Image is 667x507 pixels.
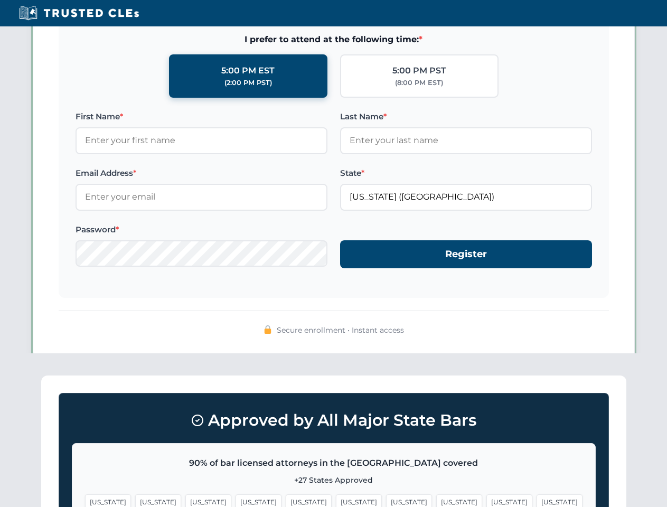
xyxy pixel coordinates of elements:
[340,110,592,123] label: Last Name
[340,127,592,154] input: Enter your last name
[76,167,327,180] label: Email Address
[85,456,583,470] p: 90% of bar licensed attorneys in the [GEOGRAPHIC_DATA] covered
[264,325,272,334] img: 🔒
[85,474,583,486] p: +27 States Approved
[340,184,592,210] input: Florida (FL)
[224,78,272,88] div: (2:00 PM PST)
[221,64,275,78] div: 5:00 PM EST
[76,127,327,154] input: Enter your first name
[340,167,592,180] label: State
[76,223,327,236] label: Password
[76,33,592,46] span: I prefer to attend at the following time:
[72,406,596,435] h3: Approved by All Major State Bars
[76,184,327,210] input: Enter your email
[16,5,142,21] img: Trusted CLEs
[277,324,404,336] span: Secure enrollment • Instant access
[340,240,592,268] button: Register
[392,64,446,78] div: 5:00 PM PST
[76,110,327,123] label: First Name
[395,78,443,88] div: (8:00 PM EST)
